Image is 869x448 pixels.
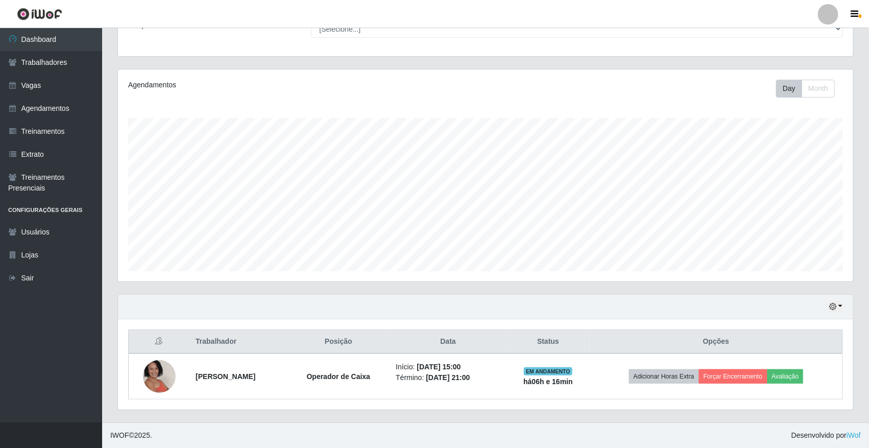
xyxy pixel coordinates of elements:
[426,373,470,382] time: [DATE] 21:00
[776,80,802,98] button: Day
[287,330,390,354] th: Posição
[791,430,861,441] span: Desenvolvido por
[110,430,152,441] span: © 2025 .
[847,431,861,439] a: iWof
[523,378,573,386] strong: há 06 h e 16 min
[802,80,835,98] button: Month
[110,431,129,439] span: IWOF
[196,372,255,381] strong: [PERSON_NAME]
[128,80,417,90] div: Agendamentos
[776,80,835,98] div: First group
[189,330,287,354] th: Trabalhador
[776,80,843,98] div: Toolbar with button groups
[390,330,506,354] th: Data
[396,372,500,383] li: Término:
[629,369,699,384] button: Adicionar Horas Extra
[396,362,500,372] li: Início:
[143,353,176,399] img: 1689018111072.jpeg
[524,367,572,375] span: EM ANDAMENTO
[307,372,371,381] strong: Operador de Caixa
[17,8,62,20] img: CoreUI Logo
[699,369,767,384] button: Forçar Encerramento
[590,330,842,354] th: Opções
[417,363,461,371] time: [DATE] 15:00
[767,369,804,384] button: Avaliação
[506,330,590,354] th: Status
